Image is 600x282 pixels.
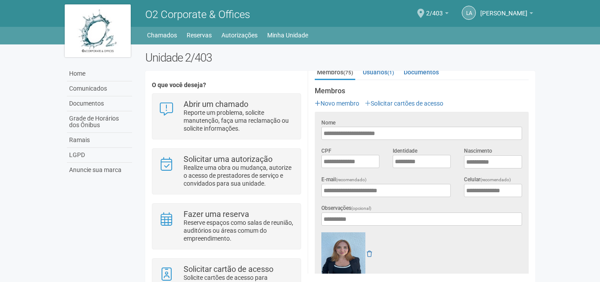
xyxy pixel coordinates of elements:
a: Grade de Horários dos Ônibus [67,111,132,133]
span: (opcional) [351,206,372,211]
a: 2/403 [426,11,449,18]
strong: Solicitar cartão de acesso [184,264,273,274]
strong: Abrir um chamado [184,99,248,109]
a: Abrir um chamado Reporte um problema, solicite manutenção, faça uma reclamação ou solicite inform... [159,100,294,132]
span: Luísa Antunes de Mesquita [480,1,527,17]
img: GetFile [321,232,365,276]
p: Realize uma obra ou mudança, autorize o acesso de prestadores de serviço e convidados para sua un... [184,164,294,187]
img: logo.jpg [65,4,131,57]
p: Reserve espaços como salas de reunião, auditórios ou áreas comum do empreendimento. [184,219,294,242]
label: Celular [464,176,511,184]
a: Autorizações [221,29,258,41]
small: (75) [343,70,353,76]
label: E-mail [321,176,367,184]
a: Anuncie sua marca [67,163,132,177]
a: Home [67,66,132,81]
a: LA [462,6,476,20]
strong: Fazer uma reserva [184,209,249,219]
strong: Solicitar uma autorização [184,154,272,164]
label: Nome [321,119,335,127]
a: Membros(75) [315,66,355,80]
h4: O que você deseja? [152,82,301,88]
small: (1) [387,70,394,76]
label: Observações [321,204,372,212]
label: CPF [321,147,331,155]
a: Ramais [67,133,132,148]
a: Reservas [187,29,212,41]
span: O2 Corporate & Offices [145,8,250,21]
span: (recomendado) [480,177,511,182]
span: (recomendado) [336,177,367,182]
p: Reporte um problema, solicite manutenção, faça uma reclamação ou solicite informações. [184,109,294,132]
a: Comunicados [67,81,132,96]
span: 2/403 [426,1,443,17]
label: Nascimento [464,147,492,155]
strong: Membros [315,87,529,95]
a: Remover [367,250,372,257]
a: Documentos [67,96,132,111]
a: Chamados [147,29,177,41]
a: Documentos [401,66,441,79]
a: Fazer uma reserva Reserve espaços como salas de reunião, auditórios ou áreas comum do empreendime... [159,210,294,242]
a: Usuários(1) [361,66,396,79]
a: Solicitar cartões de acesso [365,100,443,107]
h2: Unidade 2/403 [145,51,536,64]
a: Minha Unidade [267,29,308,41]
a: Solicitar uma autorização Realize uma obra ou mudança, autorize o acesso de prestadores de serviç... [159,155,294,187]
a: LGPD [67,148,132,163]
label: Identidade [393,147,417,155]
a: [PERSON_NAME] [480,11,533,18]
a: Novo membro [315,100,359,107]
